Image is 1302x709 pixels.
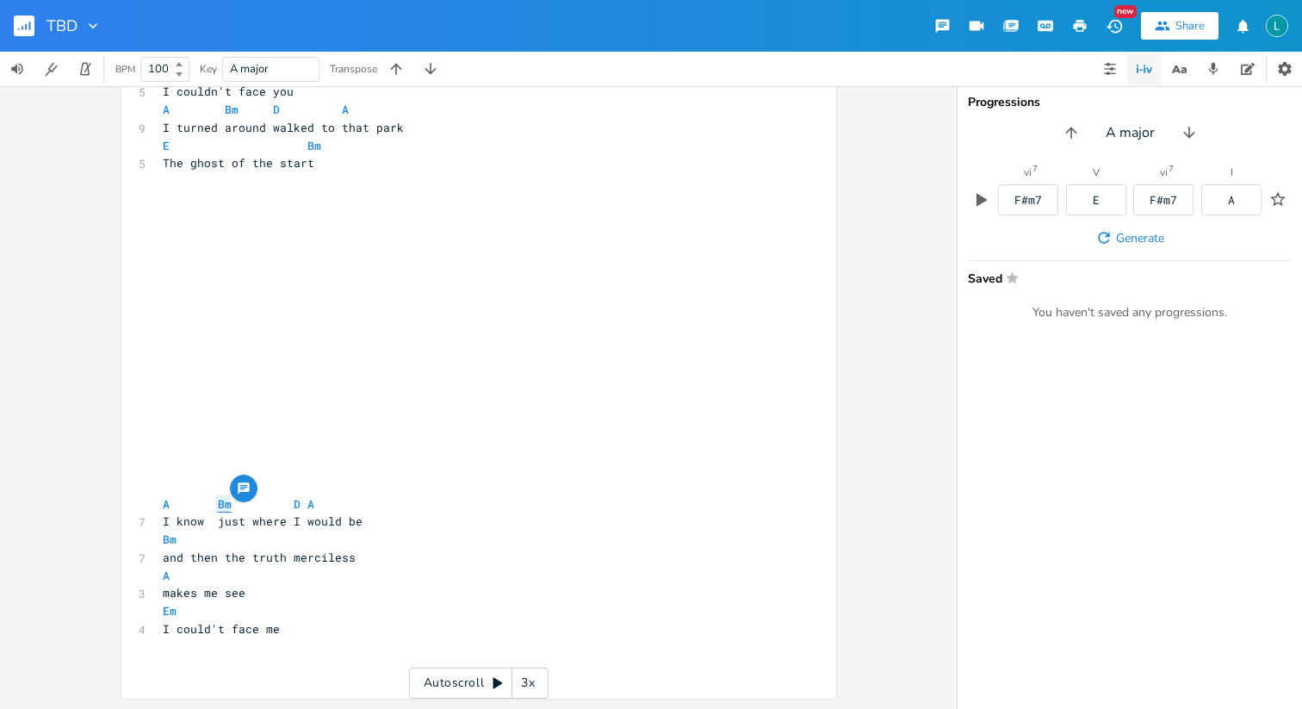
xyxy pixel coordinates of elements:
[1175,18,1205,34] div: Share
[230,61,269,77] span: A major
[1169,165,1174,173] sup: 7
[1093,195,1100,206] div: E
[342,102,349,117] span: A
[294,496,301,512] span: D
[307,138,321,153] span: Bm
[163,84,294,99] span: I couldn't face you
[46,18,77,34] span: TBD
[273,102,280,117] span: D
[1014,195,1042,206] div: F#m7
[163,102,170,117] span: A
[409,668,549,699] div: Autoscroll
[307,496,314,512] span: A
[1093,167,1100,177] div: V
[1114,5,1137,18] div: New
[163,155,314,171] span: The ghost of the start
[1024,167,1032,177] div: vi
[163,585,245,600] span: makes me see
[512,668,543,699] div: 3x
[163,621,280,637] span: I could't face me
[225,102,239,117] span: Bm
[163,138,170,153] span: E
[163,568,170,583] span: A
[1141,12,1218,40] button: Share
[1266,15,1288,37] img: Lauren Bobersky
[1088,222,1171,253] button: Generate
[968,271,1281,284] span: Saved
[1097,10,1131,41] button: New
[200,64,217,74] div: Key
[163,513,363,529] span: I know just where I would be
[218,496,232,513] span: Bm
[115,65,135,74] div: BPM
[1231,167,1233,177] div: I
[163,532,177,547] span: Bm
[1150,195,1177,206] div: F#m7
[163,120,404,135] span: I turned around walked to that park
[968,305,1292,320] div: You haven't saved any progressions.
[1116,230,1164,246] span: Generate
[1032,165,1038,173] sup: 7
[1160,167,1168,177] div: vi
[968,96,1292,109] div: Progressions
[163,496,170,512] span: A
[1106,123,1155,143] span: A major
[330,64,377,74] div: Transpose
[163,550,356,565] span: and then the truth merciless
[163,603,177,619] span: Em
[1228,195,1235,206] div: A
